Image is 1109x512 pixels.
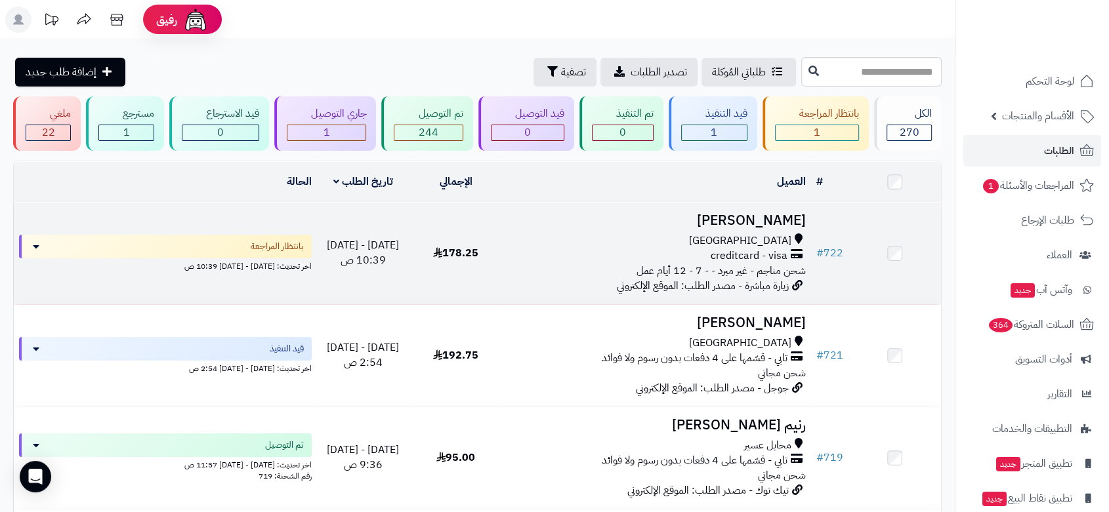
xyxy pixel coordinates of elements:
a: تصدير الطلبات [600,58,698,87]
a: إضافة طلب جديد [15,58,125,87]
a: جاري التوصيل 1 [272,96,379,151]
div: قيد التنفيذ [681,106,747,121]
div: اخر تحديث: [DATE] - [DATE] 10:39 ص [19,258,312,272]
a: #721 [816,347,843,363]
div: تم التوصيل [394,106,463,121]
span: أدوات التسويق [1015,350,1072,368]
a: الإجمالي [440,174,472,189]
a: العملاء [963,239,1101,271]
span: 22 [42,125,55,140]
span: الطلبات [1044,142,1074,160]
span: طلباتي المُوكلة [712,64,766,80]
span: [DATE] - [DATE] 2:54 ص [327,340,399,370]
span: تابي - قسّمها على 4 دفعات بدون رسوم ولا فوائد [602,351,787,366]
h3: [PERSON_NAME] [507,213,806,228]
a: التقارير [963,378,1101,410]
a: تاريخ الطلب [333,174,393,189]
span: جديد [982,492,1007,506]
span: إضافة طلب جديد [26,64,96,80]
img: logo-2.png [1020,33,1097,60]
a: تم التوصيل 244 [379,96,475,151]
span: creditcard - visa [711,248,787,264]
a: وآتس آبجديد [963,274,1101,305]
span: جديد [1011,283,1035,298]
span: تابي - قسّمها على 4 دفعات بدون رسوم ولا فوائد [602,453,787,468]
div: 1 [287,125,366,140]
a: الطلبات [963,135,1101,167]
span: 1 [324,125,330,140]
span: العملاء [1047,246,1072,264]
span: التطبيقات والخدمات [992,420,1072,438]
span: قيد التنفيذ [270,342,304,355]
span: 0 [524,125,531,140]
a: قيد التوصيل 0 [476,96,577,151]
a: قيد الاسترجاع 0 [167,96,272,151]
div: 0 [182,125,259,140]
a: تطبيق المتجرجديد [963,448,1101,479]
span: 0 [217,125,224,140]
a: ملغي 22 [10,96,83,151]
a: السلات المتروكة364 [963,309,1101,340]
a: قيد التنفيذ 1 [666,96,760,151]
span: المراجعات والأسئلة [982,176,1074,195]
a: أدوات التسويق [963,344,1101,375]
h3: رنيم [PERSON_NAME] [507,418,806,433]
span: رفيق [156,12,177,28]
span: 244 [419,125,438,140]
a: طلبات الإرجاع [963,205,1101,236]
span: رقم الشحنة: 719 [259,470,312,482]
div: اخر تحديث: [DATE] - [DATE] 2:54 ص [19,361,312,374]
div: الكل [887,106,932,121]
div: قيد التوصيل [491,106,564,121]
span: تصفية [561,64,586,80]
div: جاري التوصيل [287,106,366,121]
button: تصفية [534,58,596,87]
a: مسترجع 1 [83,96,167,151]
div: 1 [99,125,154,140]
span: التقارير [1047,385,1072,403]
span: بانتظار المراجعة [251,240,304,253]
div: 1 [776,125,858,140]
span: تطبيق نقاط البيع [981,489,1072,507]
span: 1 [814,125,820,140]
div: 0 [492,125,564,140]
a: المراجعات والأسئلة1 [963,170,1101,201]
a: التطبيقات والخدمات [963,413,1101,444]
span: 364 [989,318,1013,332]
span: [DATE] - [DATE] 9:36 ص [327,442,399,473]
div: ملغي [26,106,71,121]
span: # [816,450,824,465]
span: تيك توك - مصدر الطلب: الموقع الإلكتروني [627,482,789,498]
div: 22 [26,125,70,140]
a: # [816,174,823,189]
span: شحن مناجم - غير مبرد - - 7 - 12 أيام عمل [637,263,806,279]
a: تم التنفيذ 0 [577,96,666,151]
span: طلبات الإرجاع [1021,211,1074,229]
div: 1 [682,125,747,140]
span: محايل عسير [744,438,791,453]
span: جوجل - مصدر الطلب: الموقع الإلكتروني [636,380,789,396]
span: السلات المتروكة [988,315,1074,334]
span: 1 [123,125,130,140]
img: ai-face.png [182,7,209,33]
div: بانتظار المراجعة [775,106,859,121]
span: # [816,347,824,363]
a: العميل [777,174,806,189]
span: جديد [996,457,1020,471]
span: لوحة التحكم [1026,72,1074,90]
div: قيد الاسترجاع [182,106,259,121]
span: 0 [619,125,626,140]
a: بانتظار المراجعة 1 [760,96,871,151]
div: Open Intercom Messenger [20,461,51,492]
span: تصدير الطلبات [631,64,687,80]
span: شحن مجاني [758,365,806,381]
span: 178.25 [433,245,478,261]
span: تم التوصيل [265,439,304,452]
div: 244 [394,125,462,140]
span: [GEOGRAPHIC_DATA] [689,336,791,351]
div: تم التنفيذ [592,106,654,121]
span: 270 [899,125,919,140]
a: الكل270 [871,96,944,151]
span: شحن مجاني [758,467,806,483]
span: [DATE] - [DATE] 10:39 ص [327,237,399,268]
